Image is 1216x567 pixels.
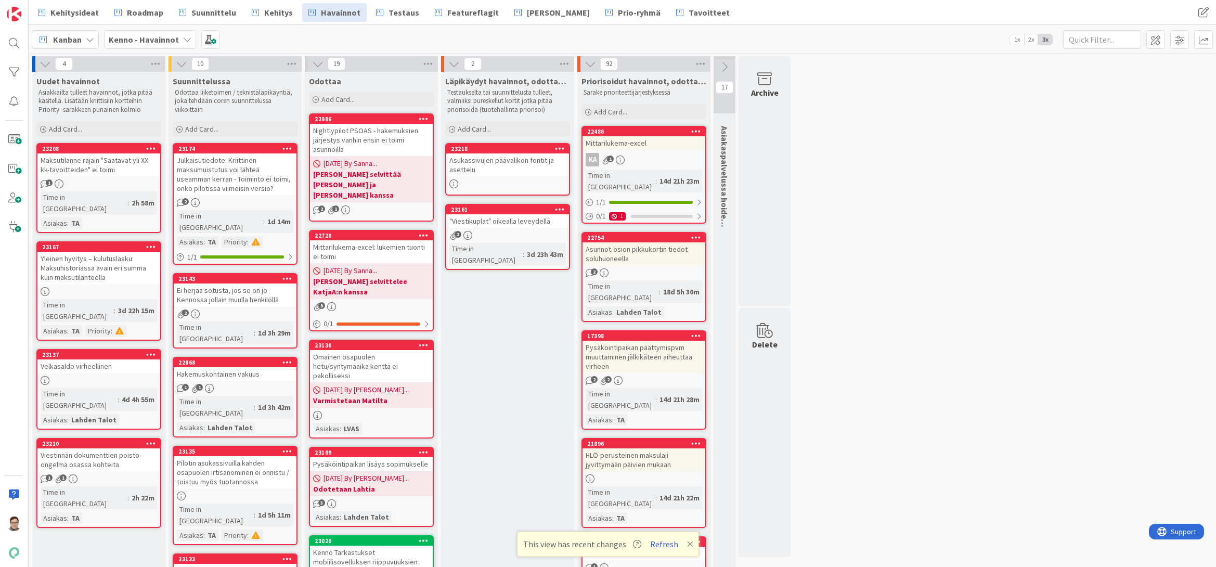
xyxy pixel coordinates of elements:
span: Kehitysideat [50,6,99,19]
div: Time in [GEOGRAPHIC_DATA] [41,486,127,509]
div: Asiakas [177,530,203,541]
span: : [340,423,341,434]
div: 23161 [451,206,569,213]
a: 23143Ei herjaa sotusta, jos se on jo Kennossa jollain muulla henkilölläTime in [GEOGRAPHIC_DATA]:... [173,273,297,349]
div: 1d 14m [265,216,293,227]
div: 22720 [315,232,433,239]
div: 1d 3h 29m [255,327,293,339]
span: Asiakaspalvelussa hoidettavat [719,126,730,243]
div: Time in [GEOGRAPHIC_DATA] [177,504,254,526]
div: Asiakas [177,422,203,433]
div: Delete [752,338,778,351]
div: TA [614,414,627,426]
div: Time in [GEOGRAPHIC_DATA] [586,388,655,411]
span: 2 [605,376,612,383]
span: 2 [591,268,598,275]
div: 2h 22m [129,492,157,504]
span: : [655,492,657,504]
div: Time in [GEOGRAPHIC_DATA] [586,280,659,303]
span: [DATE] By [PERSON_NAME]... [324,473,409,484]
div: 23161 [446,205,569,214]
div: Time in [GEOGRAPHIC_DATA] [41,299,114,322]
div: 1/1 [583,196,705,209]
a: 23130Omainen osapuolen hetu/syntymäaika kenttä ei pakolliseksi[DATE] By [PERSON_NAME]...Varmistet... [309,340,434,439]
div: 23137 [37,350,160,359]
div: 23133 [178,556,296,563]
div: TA [69,325,82,337]
div: Mittarilukema-excel [583,136,705,150]
div: Priority [222,236,247,248]
span: : [203,236,205,248]
a: 23137Velkasaldo virheellinenTime in [GEOGRAPHIC_DATA]:4d 4h 55mAsiakas:Lahden Talot [36,349,161,430]
div: HLÖ-perusteinen maksulaji jyvittymään päivien mukaan [583,448,705,471]
div: 17398 [583,331,705,341]
p: Sarake prioriteettijärjestyksessä [584,88,704,97]
span: Uudet havainnot [36,76,100,86]
div: Asiakas [313,423,340,434]
b: [PERSON_NAME] selvittää [PERSON_NAME] ja [PERSON_NAME] kanssa [313,169,430,200]
a: Havainnot [302,3,367,22]
div: 23167 [37,242,160,252]
div: 22868 [174,358,296,367]
div: 22754 [587,234,705,241]
a: 23135Pilotin asukassivuilla kahden osapuolen irtisanominen ei onnistu / toistuu myös tuotannossaT... [173,446,297,545]
div: Time in [GEOGRAPHIC_DATA] [41,388,118,411]
a: Roadmap [108,3,170,22]
span: : [111,325,112,337]
span: 19 [328,58,345,70]
div: Lahden Talot [69,414,119,426]
input: Quick Filter... [1063,30,1141,49]
a: Kehitys [245,3,299,22]
span: 2 [182,198,189,205]
div: 3d 22h 15m [115,305,157,316]
span: Tavoitteet [689,6,730,19]
span: [DATE] By Sanna... [324,265,377,276]
a: 23161"Viestikuplat" oikealla leveydelläTime in [GEOGRAPHIC_DATA]:3d 23h 43m [445,204,570,270]
div: Lahden Talot [341,511,392,523]
div: 4d 4h 55m [119,394,157,405]
b: Odotetaan Lahtia [313,484,430,494]
span: 0 / 1 [324,318,333,329]
span: Add Card... [185,124,218,134]
div: 21896 [587,440,705,447]
div: 23218Asukassivujen päävalikon fontit ja asettelu [446,144,569,176]
div: 23210 [42,440,160,447]
div: 22868 [178,359,296,366]
a: 23109Pysäköintipaikan lisäys sopimukselle[DATE] By [PERSON_NAME]...Odotetaan LahtiaAsiakas:Lahden... [309,447,434,527]
div: Velkasaldo virheellinen [37,359,160,373]
div: TA [69,512,82,524]
a: 22868Hakemuskohtainen vakuusTime in [GEOGRAPHIC_DATA]:1d 3h 42mAsiakas:Lahden Talot [173,357,297,437]
div: 18d 5h 30m [661,286,702,298]
div: 22754Asunnot-osion pikkukortin tiedot soluhuoneella [583,233,705,265]
span: 2 [591,376,598,383]
div: Nightlypilot PSOAS - hakemuksien järjestys vanhin ensin ei toimi asunnoilla [310,124,433,156]
div: 21896 [583,439,705,448]
a: Tavoitteet [670,3,736,22]
a: 23167Yleinen hyvitys – kulutuslasku: Maksuhistoriassa avain eri summa kuin maksutilanteellaTime i... [36,241,161,341]
span: : [263,216,265,227]
div: Yleinen hyvitys – kulutuslasku: Maksuhistoriassa avain eri summa kuin maksutilanteella [37,252,160,284]
div: Asiakas [586,512,612,524]
span: 92 [600,58,618,70]
div: Asukassivujen päävalikon fontit ja asettelu [446,153,569,176]
span: Kanban [53,33,82,46]
div: Asiakas [41,325,67,337]
div: 14d 21h 23m [657,175,702,187]
div: 23109 [310,448,433,457]
span: 1 [182,384,189,391]
div: Lahden Talot [205,422,255,433]
span: : [655,175,657,187]
div: 22486 [583,127,705,136]
span: Add Card... [321,95,355,104]
div: Time in [GEOGRAPHIC_DATA] [41,191,127,214]
div: 23137Velkasaldo virheellinen [37,350,160,373]
div: 23135 [174,447,296,456]
span: Suunnittelu [191,6,236,19]
div: 23109 [315,449,433,456]
div: 23167Yleinen hyvitys – kulutuslasku: Maksuhistoriassa avain eri summa kuin maksutilanteella [37,242,160,284]
div: 22754 [583,233,705,242]
div: 14d 21h 28m [657,394,702,405]
div: 2h 58m [129,197,157,209]
span: : [203,530,205,541]
span: 1 / 1 [187,252,197,263]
